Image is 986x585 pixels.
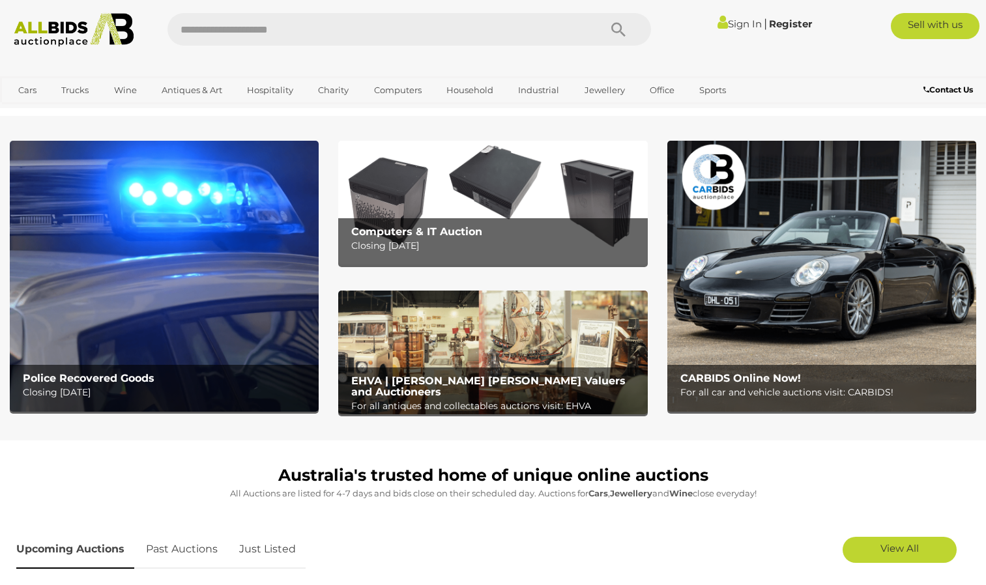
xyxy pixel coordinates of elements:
p: For all car and vehicle auctions visit: CARBIDS! [680,384,970,401]
img: Allbids.com.au [7,13,140,47]
a: Past Auctions [136,530,227,569]
p: All Auctions are listed for 4-7 days and bids close on their scheduled day. Auctions for , and cl... [16,486,970,501]
a: Upcoming Auctions [16,530,134,569]
h1: Australia's trusted home of unique online auctions [16,466,970,485]
b: Contact Us [923,85,973,94]
img: EHVA | Evans Hastings Valuers and Auctioneers [338,291,647,414]
a: Antiques & Art [153,79,231,101]
a: Sign In [718,18,762,30]
p: Closing [DATE] [351,238,641,254]
b: Police Recovered Goods [23,372,154,384]
a: Contact Us [923,83,976,97]
a: Sports [691,79,734,101]
a: Household [438,79,502,101]
strong: Cars [588,488,608,498]
img: Police Recovered Goods [10,141,319,412]
strong: Jewellery [610,488,652,498]
a: Industrial [510,79,568,101]
a: Register [769,18,812,30]
b: Computers & IT Auction [351,225,482,238]
img: Computers & IT Auction [338,141,647,264]
a: Office [641,79,683,101]
p: Closing [DATE] [23,384,312,401]
p: For all antiques and collectables auctions visit: EHVA [351,398,641,414]
span: | [764,16,767,31]
a: Computers [366,79,430,101]
a: Cars [10,79,45,101]
a: Jewellery [576,79,633,101]
a: Police Recovered Goods Police Recovered Goods Closing [DATE] [10,141,319,412]
a: Sell with us [891,13,979,39]
a: Charity [310,79,357,101]
a: Wine [106,79,145,101]
a: Hospitality [239,79,302,101]
a: Just Listed [229,530,306,569]
span: View All [880,542,919,554]
a: EHVA | Evans Hastings Valuers and Auctioneers EHVA | [PERSON_NAME] [PERSON_NAME] Valuers and Auct... [338,291,647,414]
b: CARBIDS Online Now! [680,372,801,384]
a: View All [843,537,957,563]
a: CARBIDS Online Now! CARBIDS Online Now! For all car and vehicle auctions visit: CARBIDS! [667,141,976,412]
a: Trucks [53,79,97,101]
strong: Wine [669,488,693,498]
a: [GEOGRAPHIC_DATA] [10,101,119,122]
button: Search [586,13,651,46]
a: Computers & IT Auction Computers & IT Auction Closing [DATE] [338,141,647,264]
img: CARBIDS Online Now! [667,141,976,412]
b: EHVA | [PERSON_NAME] [PERSON_NAME] Valuers and Auctioneers [351,375,626,399]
